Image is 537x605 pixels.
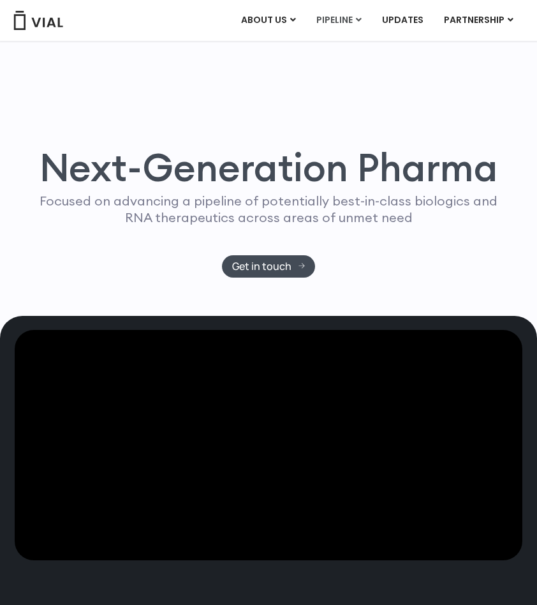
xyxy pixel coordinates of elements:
p: Focused on advancing a pipeline of potentially best-in-class biologics and RNA therapeutics acros... [26,193,511,226]
a: Get in touch [222,255,316,278]
h1: Next-Generation Pharma [26,148,511,186]
img: Vial Logo [13,11,64,30]
a: PIPELINEMenu Toggle [306,10,371,31]
a: PARTNERSHIPMenu Toggle [434,10,524,31]
a: ABOUT USMenu Toggle [231,10,305,31]
span: Get in touch [232,262,291,271]
a: UPDATES [372,10,433,31]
